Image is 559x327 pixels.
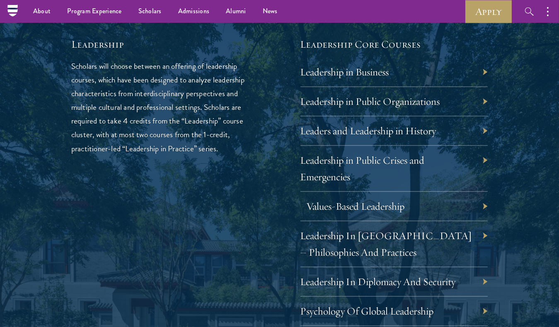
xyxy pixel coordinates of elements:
[300,305,434,317] a: Psychology Of Global Leadership
[71,59,259,155] p: Scholars will choose between an offering of leadership courses, which have been designed to analy...
[300,124,436,137] a: Leaders and Leadership in History
[300,229,472,259] a: Leadership In [GEOGRAPHIC_DATA] – Philosophies And Practices
[300,37,488,51] h5: Leadership Core Courses
[300,154,425,183] a: Leadership in Public Crises and Emergencies
[71,37,259,51] h5: Leadership
[300,65,389,78] a: Leadership in Business
[300,95,440,108] a: Leadership in Public Organizations
[307,200,405,213] a: Values-Based Leadership
[300,275,456,288] a: Leadership In Diplomacy And Security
